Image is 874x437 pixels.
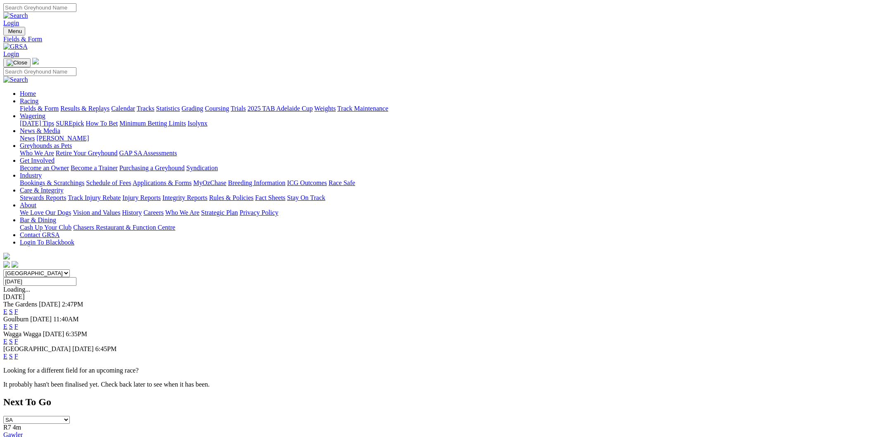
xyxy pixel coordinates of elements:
[209,194,254,201] a: Rules & Policies
[73,224,175,231] a: Chasers Restaurant & Function Centre
[20,172,42,179] a: Industry
[68,194,121,201] a: Track Injury Rebate
[72,345,94,352] span: [DATE]
[3,253,10,259] img: logo-grsa-white.png
[20,202,36,209] a: About
[71,164,118,171] a: Become a Trainer
[20,194,66,201] a: Stewards Reports
[133,179,192,186] a: Applications & Forms
[20,179,871,187] div: Industry
[188,120,207,127] a: Isolynx
[20,231,59,238] a: Contact GRSA
[3,367,871,374] p: Looking for a different field for an upcoming race?
[20,209,871,216] div: About
[36,135,89,142] a: [PERSON_NAME]
[156,105,180,112] a: Statistics
[20,120,54,127] a: [DATE] Tips
[7,59,27,66] img: Close
[255,194,285,201] a: Fact Sheets
[193,179,226,186] a: MyOzChase
[43,330,64,337] span: [DATE]
[3,345,71,352] span: [GEOGRAPHIC_DATA]
[3,261,10,268] img: facebook.svg
[32,58,39,64] img: logo-grsa-white.png
[3,12,28,19] img: Search
[165,209,199,216] a: Who We Are
[201,209,238,216] a: Strategic Plan
[20,216,56,223] a: Bar & Dining
[3,301,37,308] span: The Gardens
[3,3,76,12] input: Search
[20,164,69,171] a: Become an Owner
[20,164,871,172] div: Get Involved
[14,353,18,360] a: F
[86,179,131,186] a: Schedule of Fees
[119,150,177,157] a: GAP SA Assessments
[3,58,31,67] button: Toggle navigation
[66,330,87,337] span: 6:35PM
[20,135,35,142] a: News
[9,338,13,345] a: S
[205,105,229,112] a: Coursing
[53,316,79,323] span: 11:40AM
[39,301,60,308] span: [DATE]
[20,97,38,104] a: Racing
[3,338,7,345] a: E
[3,286,30,293] span: Loading...
[20,187,64,194] a: Care & Integrity
[3,19,19,26] a: Login
[3,50,19,57] a: Login
[9,308,13,315] a: S
[20,239,74,246] a: Login To Blackbook
[62,301,83,308] span: 2:47PM
[314,105,336,112] a: Weights
[3,67,76,76] input: Search
[3,381,210,388] partial: It probably hasn't been finalised yet. Check back later to see when it has been.
[73,209,120,216] a: Vision and Values
[3,353,7,360] a: E
[119,120,186,127] a: Minimum Betting Limits
[3,397,871,408] h2: Next To Go
[20,90,36,97] a: Home
[247,105,313,112] a: 2025 TAB Adelaide Cup
[3,308,7,315] a: E
[60,105,109,112] a: Results & Replays
[230,105,246,112] a: Trials
[14,338,18,345] a: F
[13,424,21,431] span: 4m
[3,27,25,36] button: Toggle navigation
[95,345,117,352] span: 6:45PM
[328,179,355,186] a: Race Safe
[14,308,18,315] a: F
[20,209,71,216] a: We Love Our Dogs
[3,424,11,431] span: R7
[20,135,871,142] div: News & Media
[287,179,327,186] a: ICG Outcomes
[20,224,71,231] a: Cash Up Your Club
[3,36,871,43] a: Fields & Form
[122,209,142,216] a: History
[143,209,164,216] a: Careers
[20,127,60,134] a: News & Media
[186,164,218,171] a: Syndication
[9,353,13,360] a: S
[20,157,55,164] a: Get Involved
[137,105,154,112] a: Tracks
[122,194,161,201] a: Injury Reports
[12,261,18,268] img: twitter.svg
[287,194,325,201] a: Stay On Track
[20,224,871,231] div: Bar & Dining
[3,76,28,83] img: Search
[3,277,76,286] input: Select date
[9,323,13,330] a: S
[20,150,871,157] div: Greyhounds as Pets
[20,120,871,127] div: Wagering
[56,120,84,127] a: SUREpick
[86,120,118,127] a: How To Bet
[3,323,7,330] a: E
[30,316,52,323] span: [DATE]
[111,105,135,112] a: Calendar
[14,323,18,330] a: F
[3,293,871,301] div: [DATE]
